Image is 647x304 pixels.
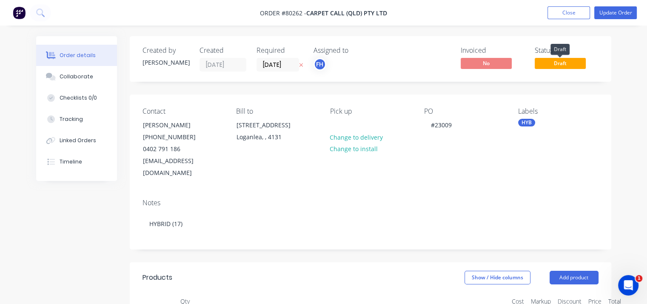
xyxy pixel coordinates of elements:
img: Profile image for Cathy [10,155,27,172]
div: Tracking [60,115,83,123]
img: Profile image for Maricar [10,92,27,109]
button: Messages [43,226,85,260]
span: 1 [636,275,642,282]
button: Show / Hide columns [465,271,530,284]
button: Close [547,6,590,19]
div: 0402 791 186 [143,143,214,155]
button: Change to install [325,143,382,155]
span: Help [142,247,156,253]
h1: Messages [63,3,109,18]
span: Order #80262 - [260,9,306,17]
button: Collaborate [36,66,117,87]
div: Maricar [30,69,52,78]
button: Timeline [36,151,117,172]
button: FH [314,58,326,71]
span: Home [12,247,30,253]
div: • [DATE] [54,69,78,78]
span: Carpet Call (QLD) Pty Ltd [306,9,387,17]
div: [STREET_ADDRESS]Loganlea, , 4131 [229,119,314,146]
div: Status [535,46,599,54]
div: Linked Orders [60,137,96,144]
div: PO [424,107,504,115]
div: Maricar [30,37,52,46]
button: Tracking [36,109,117,130]
button: News [85,226,128,260]
div: [PERSON_NAME] [143,58,189,67]
div: Collaborate [60,73,93,80]
img: Profile image for Maricar [10,60,27,77]
button: Update Order [594,6,637,19]
div: Required [257,46,303,54]
div: Pick up [330,107,410,115]
div: Assigned to [314,46,399,54]
div: Labels [518,107,599,115]
div: Maricar [30,100,52,109]
span: Draft [535,58,586,69]
button: Checklists 0/0 [36,87,117,109]
div: Loganlea, , 4131 [237,131,307,143]
div: • 21m ago [54,37,84,46]
span: Messages [47,247,80,253]
div: Bill to [236,107,316,115]
div: • [DATE] [54,132,78,141]
div: [PHONE_NUMBER] [143,131,214,143]
div: Maricar [30,132,52,141]
button: Linked Orders [36,130,117,151]
span: No [461,58,512,69]
button: Change to delivery [325,131,388,143]
button: Add product [550,271,599,284]
span: Hey [PERSON_NAME] 👋 Welcome to Factory! Take a look around, and if you have any questions just le... [30,155,418,162]
span: News [98,247,114,253]
span: Perfect! I’ve sent out the invites for 1:00 PM [DATE]. [30,92,186,99]
div: [STREET_ADDRESS] [237,119,307,131]
button: Order details [36,45,117,66]
div: • [DATE] [81,163,105,172]
div: • [DATE] [54,100,78,109]
div: #23009 [424,119,459,131]
iframe: Intercom live chat [618,275,638,295]
button: Send us a message [39,200,131,217]
div: [PERSON_NAME][PHONE_NUMBER]0402 791 186[EMAIL_ADDRESS][DOMAIN_NAME] [136,119,221,179]
img: Profile image for Maricar [10,123,27,141]
div: [PERSON_NAME] [143,119,214,131]
span: Amazing! 🙏🏻 Sent from my iPhone [30,29,144,36]
div: Products [143,272,172,283]
div: Contact [143,107,223,115]
span: Thank you very much! ❤️ [30,61,106,68]
div: Created [200,46,246,54]
div: HYBRID (17) [143,211,599,237]
div: HYB [518,119,535,126]
img: Factory [13,6,26,19]
div: [EMAIL_ADDRESS][DOMAIN_NAME] [143,155,214,179]
div: Checklists 0/0 [60,94,97,102]
div: Invoiced [461,46,524,54]
button: Help [128,226,170,260]
img: Profile image for Maricar [10,29,27,46]
div: Draft [550,44,570,55]
div: Created by [143,46,189,54]
div: Timeline [60,158,82,166]
div: Order details [60,52,96,59]
div: [PERSON_NAME] [30,163,80,172]
div: Notes [143,199,599,207]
